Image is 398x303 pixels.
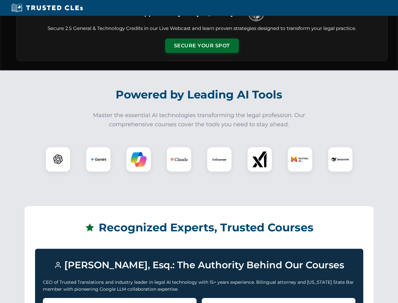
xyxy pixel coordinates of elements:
[252,151,268,167] img: xAI Logo
[328,147,353,172] div: DeepSeek
[170,151,188,168] img: Claude Logo
[90,151,106,167] img: Gemini Logo
[287,147,313,172] div: Mistral AI
[25,84,374,106] h2: Powered by Leading AI Tools
[211,151,227,167] img: CoCounsel Logo
[131,151,147,167] img: Copilot Logo
[165,39,239,53] button: Secure Your Spot
[207,147,232,172] div: CoCounsel
[126,147,151,172] div: Copilot
[45,147,71,172] div: ChatGPT
[43,279,355,293] p: CEO of Trusted Translations and industry leader in legal AI technology with 15+ years experience....
[332,151,349,168] img: DeepSeek Logo
[43,257,355,274] h3: [PERSON_NAME], Esq.: The Authority Behind Our Courses
[86,147,111,172] div: Gemini
[24,25,380,32] p: Secure 2.5 General & Technology Credits in our Live Webcast and learn proven strategies designed ...
[35,217,363,239] h2: Recognized Experts, Trusted Courses
[9,3,85,13] img: Trusted CLEs
[166,147,192,172] div: Claude
[247,147,272,172] div: xAI
[89,111,309,129] p: Master the essential AI technologies transforming the legal profession. Our comprehensive courses...
[49,150,67,169] img: ChatGPT Logo
[291,151,309,168] img: Mistral AI Logo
